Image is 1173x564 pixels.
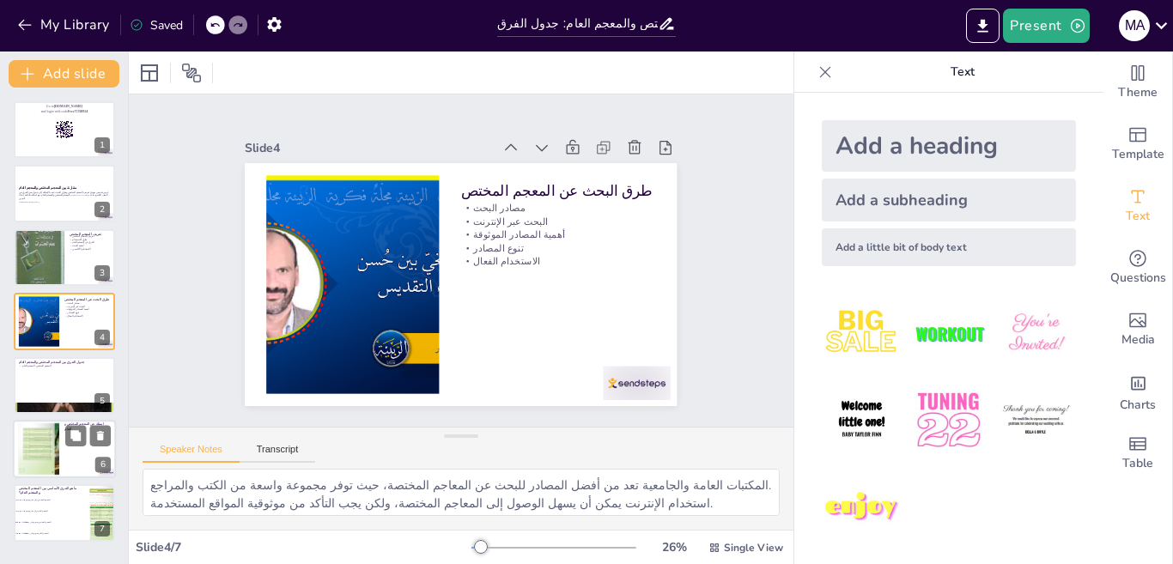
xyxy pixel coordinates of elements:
[724,541,783,555] span: Single View
[1119,10,1150,41] div: M A
[966,9,1000,43] button: Export to PowerPoint
[1103,175,1172,237] div: Add text boxes
[19,104,110,109] p: Go to
[64,312,110,315] p: تنوع المصادر
[94,137,110,153] div: 1
[1118,83,1158,102] span: Theme
[13,11,117,39] button: My Library
[909,294,988,373] img: 2.jpeg
[1126,207,1150,226] span: Text
[94,393,110,409] div: 5
[16,532,88,535] span: المعجم العام يحتوي على مصطلحات دقيقة
[19,190,110,199] p: عرض تقديمي يوضح تعريف المعجم المختص وطرق البحث عنه، بالإضافة إلى جدول يبين الفرق بين المعجم المخت...
[64,421,111,431] p: اسئلة عن المعجم المختص و العام
[14,293,115,349] div: https://cdn.sendsteps.com/images/logo/sendsteps_logo_white.pnghttps://cdn.sendsteps.com/images/lo...
[1110,269,1166,288] span: Questions
[1120,396,1156,415] span: Charts
[94,202,110,217] div: 2
[14,229,115,286] div: https://cdn.sendsteps.com/images/logo/sendsteps_logo_white.pnghttps://cdn.sendsteps.com/images/lo...
[94,521,110,537] div: 7
[1103,299,1172,361] div: Add images, graphics, shapes or video
[240,444,316,463] button: Transcript
[822,179,1076,221] div: Add a subheading
[14,357,115,414] div: https://cdn.sendsteps.com/images/logo/sendsteps_logo_white.pnghttps://cdn.sendsteps.com/images/lo...
[181,63,202,83] span: Position
[996,380,1076,460] img: 6.jpeg
[16,522,88,525] span: المعجم المختص يحتوي على مصطلحات دقيقة
[1003,9,1089,43] button: Present
[19,359,110,364] p: جدول الفرق بين المعجم المختص والمعجم العام
[143,469,780,516] textarea: المكتبات العامة والجامعية تعد من أفضل المصادر للبحث عن المعاجم المختصة، حيث توفر مجموعة واسعة من ...
[16,500,88,502] span: المعجم المختص يركز على موضوعات محددة
[19,199,110,203] p: Generated with [URL]
[497,11,658,36] input: Insert title
[64,302,110,306] p: مصادر البحث
[19,364,110,367] p: | المعجم المختص | المعجم العام |
[822,228,1076,266] div: Add a little bit of body text
[1103,52,1172,113] div: Change the overall theme
[143,444,240,463] button: Speaker Notes
[14,165,115,221] div: https://cdn.sendsteps.com/images/logo/sendsteps_logo_white.pnghttps://cdn.sendsteps.com/images/lo...
[1103,237,1172,299] div: Get real-time input from your audience
[543,33,585,281] div: Slide 4
[14,101,115,158] div: https://cdn.sendsteps.com/images/logo/sendsteps_logo_white.pnghttps://cdn.sendsteps.com/images/lo...
[1103,113,1172,175] div: Add ready made slides
[507,254,540,449] p: مصادر البحث
[70,232,110,237] p: تعريف المعجم المختص
[520,252,561,448] p: طرق البحث عن المعجم المختص
[822,468,902,548] img: 7.jpeg
[94,330,110,345] div: 4
[1122,454,1153,473] span: Table
[19,185,76,189] strong: مقارنة بين المعجم المختص والمعجم العام
[90,425,111,446] button: Delete Slide
[54,105,82,108] strong: [DOMAIN_NAME]
[822,380,902,460] img: 4.jpeg
[996,294,1076,373] img: 3.jpeg
[136,539,471,555] div: Slide 4 / 7
[453,260,487,455] p: الاستخدام الفعال
[94,265,110,281] div: 3
[1103,361,1172,422] div: Add charts and graphs
[839,52,1086,93] p: Text
[19,109,110,114] p: and login with code
[1121,331,1155,349] span: Media
[909,380,988,460] img: 5.jpeg
[1112,145,1164,164] span: Template
[1119,9,1150,43] button: M A
[467,258,501,453] p: تنوع المصادر
[9,60,119,88] button: Add slide
[64,308,110,312] p: أهمية المصادر الموثوقة
[130,17,183,33] div: Saved
[13,420,116,478] div: https://cdn.sendsteps.com/images/logo/sendsteps_logo_white.pnghttps://cdn.sendsteps.com/images/lo...
[64,314,110,318] p: الاستخدام الفعال
[136,59,163,87] div: Layout
[494,256,527,451] p: البحث عبر الإنترنت
[653,539,695,555] div: 26 %
[822,294,902,373] img: 1.jpeg
[19,486,85,495] p: ما هو الفرق الأساسي بين المعجم المختص والمعجم العام؟
[70,234,110,238] p: تعريف المعجم المختص
[16,511,88,513] span: المعجم العام يركز على موضوعات محددة
[70,240,110,244] p: الفرق عن المعجم العام
[70,244,110,247] p: أهمية البحث
[95,457,111,472] div: 6
[70,238,110,241] p: طرق الاستخدام
[822,120,1076,172] div: Add a heading
[1103,422,1172,484] div: Add a table
[480,258,514,452] p: أهمية المصادر الموثوقة
[65,425,86,446] button: Duplicate Slide
[64,305,110,308] p: البحث عبر الإنترنت
[70,247,110,251] p: الاستخدام الأكاديمي
[64,297,110,302] p: طرق البحث عن المعجم المختص
[14,484,115,541] div: 7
